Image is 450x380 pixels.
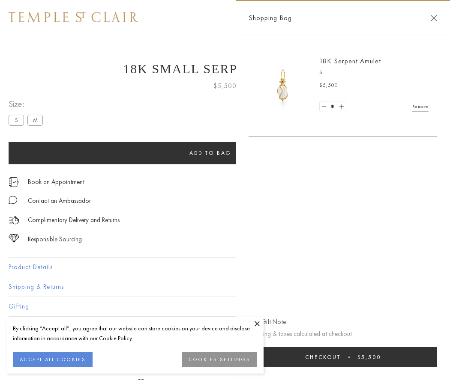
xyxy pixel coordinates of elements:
a: Remove [412,102,429,111]
div: Contact an Ambassador [28,196,91,206]
span: $5,500 [357,353,381,361]
button: Close Shopping Bag [431,15,437,21]
p: Shipping & taxes calculated at checkout [249,329,437,339]
a: Book an Appointment [28,177,84,187]
span: Shopping Bag [249,12,292,24]
p: S [319,68,429,77]
a: Set quantity to 0 [320,101,328,112]
span: Checkout [305,353,341,361]
img: MessageIcon-01_2.svg [9,196,17,204]
img: P51836-E11SERPPV [257,60,309,111]
button: Product Details [9,258,441,277]
button: ACCEPT ALL COOKIES [13,352,93,367]
img: Temple St. Clair [9,12,138,22]
img: icon_appointment.svg [9,177,19,187]
button: Add to bag [9,142,412,164]
div: By clicking “Accept all”, you agree that our website can store cookies on your device and disclos... [13,324,257,343]
img: icon_delivery.svg [9,215,19,226]
button: Gifting [9,297,441,316]
button: COOKIES SETTINGS [182,352,257,367]
button: Shipping & Returns [9,277,441,297]
a: 18K Serpent Amulet [319,56,381,65]
button: Checkout $5,500 [249,347,437,367]
label: M [27,115,43,125]
a: Set quantity to 2 [337,101,345,112]
img: icon_sourcing.svg [9,234,19,243]
h1: 18K Small Serpent Amulet [9,62,441,76]
span: $5,500 [319,81,338,90]
div: Responsible Sourcing [28,234,82,245]
span: Add to bag [189,149,231,157]
span: Size: [9,97,46,111]
span: $5,500 [213,80,237,92]
label: S [9,115,24,125]
button: Add Gift Note [249,317,286,327]
p: Complimentary Delivery and Returns [28,215,120,226]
